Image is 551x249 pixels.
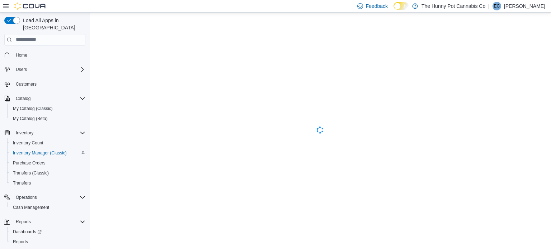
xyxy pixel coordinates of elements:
[13,65,85,74] span: Users
[13,150,67,156] span: Inventory Manager (Classic)
[10,228,85,236] span: Dashboards
[13,106,53,111] span: My Catalog (Classic)
[16,67,27,72] span: Users
[7,237,88,247] button: Reports
[20,17,85,31] span: Load All Apps in [GEOGRAPHIC_DATA]
[10,228,44,236] a: Dashboards
[1,50,88,60] button: Home
[13,160,46,166] span: Purchase Orders
[7,138,88,148] button: Inventory Count
[7,168,88,178] button: Transfers (Classic)
[7,202,88,212] button: Cash Management
[16,195,37,200] span: Operations
[10,114,85,123] span: My Catalog (Beta)
[7,158,88,168] button: Purchase Orders
[13,239,28,245] span: Reports
[488,2,490,10] p: |
[13,94,33,103] button: Catalog
[1,192,88,202] button: Operations
[422,2,485,10] p: The Hunny Pot Cannabis Co
[7,104,88,114] button: My Catalog (Classic)
[13,51,85,59] span: Home
[10,203,85,212] span: Cash Management
[10,159,48,167] a: Purchase Orders
[366,3,388,10] span: Feedback
[10,149,70,157] a: Inventory Manager (Classic)
[13,140,43,146] span: Inventory Count
[1,217,88,227] button: Reports
[1,94,88,104] button: Catalog
[10,104,56,113] a: My Catalog (Classic)
[16,96,30,101] span: Catalog
[493,2,501,10] div: Emily Cosby
[14,3,47,10] img: Cova
[13,129,85,137] span: Inventory
[7,227,88,237] a: Dashboards
[10,114,51,123] a: My Catalog (Beta)
[13,180,31,186] span: Transfers
[10,203,52,212] a: Cash Management
[13,65,30,74] button: Users
[1,128,88,138] button: Inventory
[13,80,85,88] span: Customers
[10,104,85,113] span: My Catalog (Classic)
[13,170,49,176] span: Transfers (Classic)
[16,130,33,136] span: Inventory
[7,114,88,124] button: My Catalog (Beta)
[16,81,37,87] span: Customers
[10,238,85,246] span: Reports
[13,229,42,235] span: Dashboards
[394,2,409,10] input: Dark Mode
[13,217,34,226] button: Reports
[10,159,85,167] span: Purchase Orders
[13,193,85,202] span: Operations
[13,80,39,88] a: Customers
[1,64,88,75] button: Users
[1,79,88,89] button: Customers
[10,169,52,177] a: Transfers (Classic)
[10,179,85,187] span: Transfers
[10,149,85,157] span: Inventory Manager (Classic)
[13,217,85,226] span: Reports
[7,148,88,158] button: Inventory Manager (Classic)
[494,2,500,10] span: EC
[13,193,40,202] button: Operations
[7,178,88,188] button: Transfers
[10,169,85,177] span: Transfers (Classic)
[13,129,36,137] button: Inventory
[16,219,31,225] span: Reports
[10,179,34,187] a: Transfers
[16,52,27,58] span: Home
[13,94,85,103] span: Catalog
[13,205,49,210] span: Cash Management
[10,238,31,246] a: Reports
[13,116,48,121] span: My Catalog (Beta)
[13,51,30,59] a: Home
[504,2,545,10] p: [PERSON_NAME]
[10,139,46,147] a: Inventory Count
[10,139,85,147] span: Inventory Count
